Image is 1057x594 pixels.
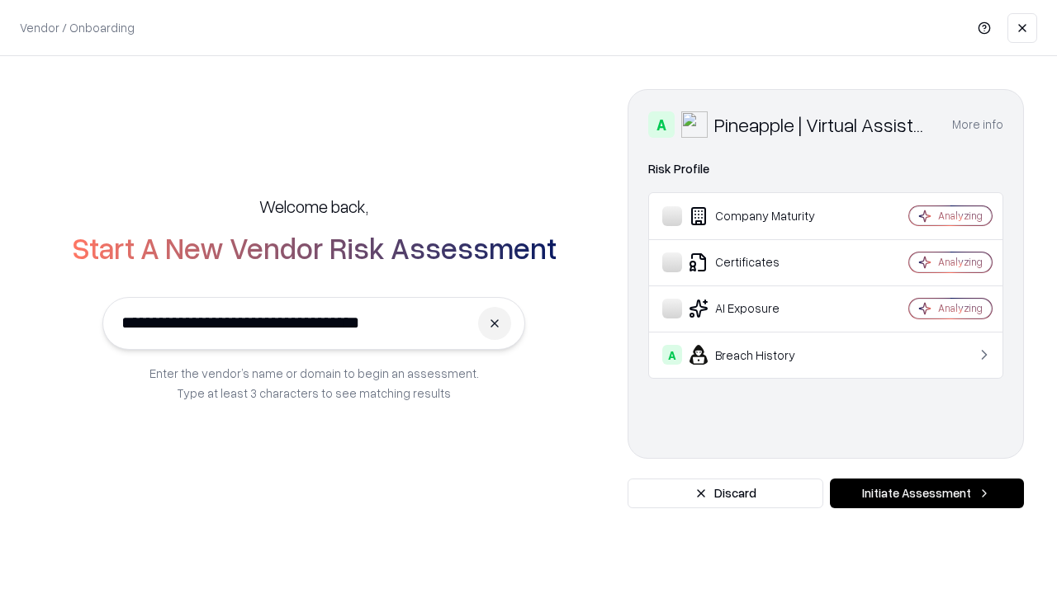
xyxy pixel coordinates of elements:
div: Analyzing [938,301,983,315]
div: Company Maturity [662,206,860,226]
div: Risk Profile [648,159,1003,179]
h2: Start A New Vendor Risk Assessment [72,231,557,264]
h5: Welcome back, [259,195,368,218]
div: Certificates [662,252,860,272]
div: Breach History [662,345,860,365]
div: Pineapple | Virtual Assistant Agency [714,111,932,138]
p: Enter the vendor’s name or domain to begin an assessment. Type at least 3 characters to see match... [149,363,479,403]
p: Vendor / Onboarding [20,19,135,36]
img: Pineapple | Virtual Assistant Agency [681,111,708,138]
button: Discard [628,478,823,508]
div: A [648,111,675,138]
div: Analyzing [938,209,983,223]
div: A [662,345,682,365]
button: More info [952,110,1003,139]
button: Initiate Assessment [830,478,1024,508]
div: AI Exposure [662,299,860,318]
div: Analyzing [938,255,983,269]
